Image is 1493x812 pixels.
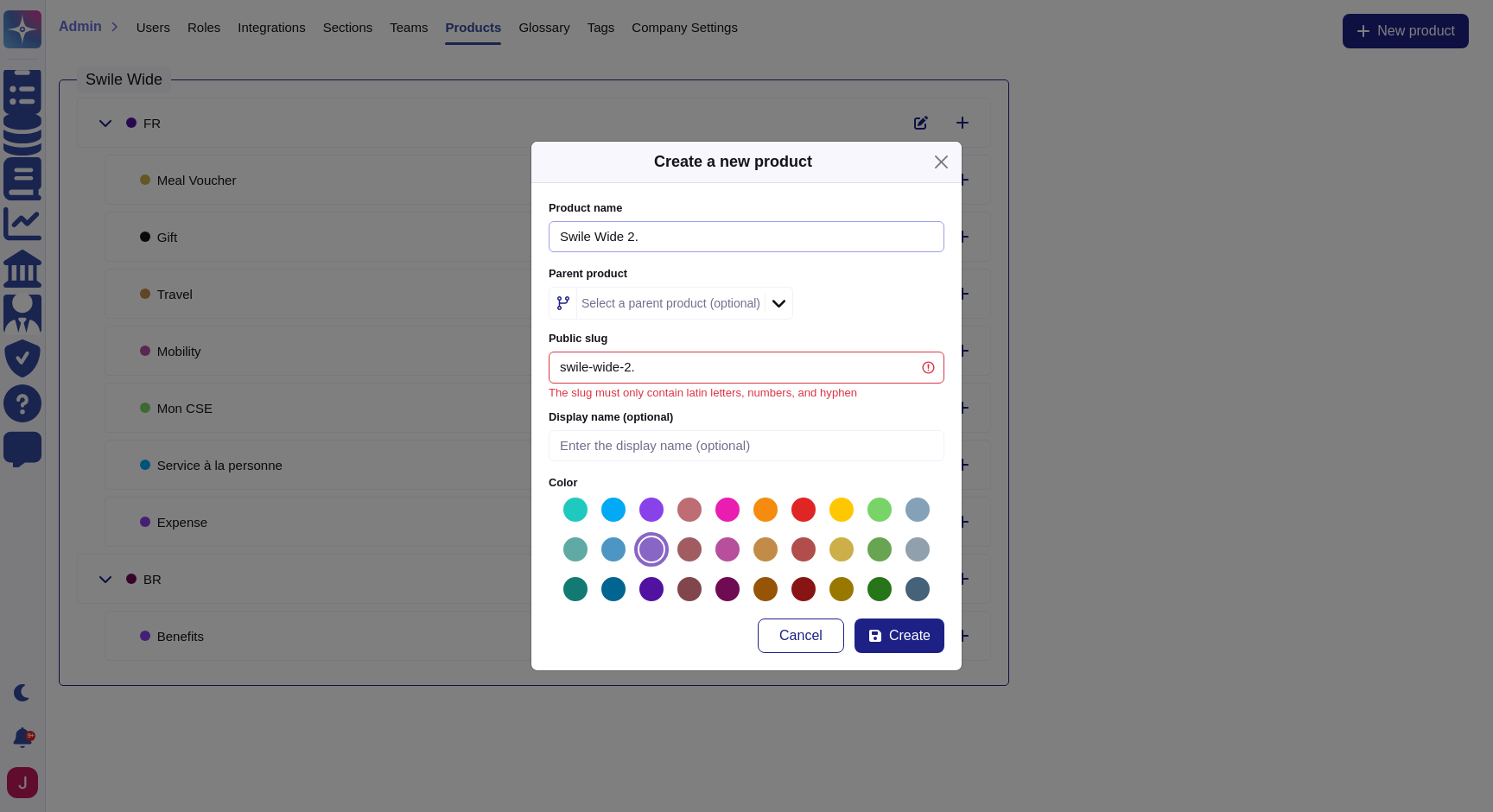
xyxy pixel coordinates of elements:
[549,221,944,253] input: Enter the name of the product
[758,619,844,653] button: Cancel
[549,269,944,280] label: Parent product
[928,149,955,175] button: Close
[549,478,944,489] label: Color
[549,203,944,214] label: Product name
[549,412,944,423] label: Display name (optional)
[855,619,944,653] button: Create
[889,629,931,643] span: Create
[779,629,823,643] span: Cancel
[549,333,944,345] label: Public slug
[549,387,944,398] div: The slug must only contain latin letters, numbers, and hyphen
[549,430,944,462] input: Enter the display name (optional)
[654,150,812,174] div: Create a new product
[581,297,760,309] div: Select a parent product (optional)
